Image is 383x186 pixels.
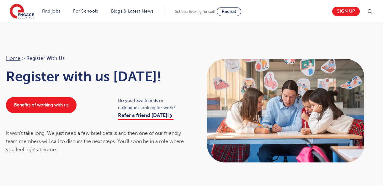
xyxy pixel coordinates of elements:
img: Engage Education [10,4,34,19]
nav: breadcrumb [6,54,185,62]
a: Benefits of working with us [6,97,77,113]
a: Recruit [217,7,241,16]
span: Do you have friends or colleagues looking for work? [118,97,185,111]
span: > [22,56,25,61]
a: Refer a friend [DATE]! [118,113,173,120]
div: It won’t take long. We just need a few brief details and then one of our friendly team members wi... [6,129,185,154]
h1: Register with us [DATE]! [6,69,185,84]
a: Sign up [332,7,360,16]
span: Schools looking for staff [175,9,215,14]
a: Find jobs [42,9,61,13]
a: Home [6,56,20,61]
a: For Schools [73,9,98,13]
a: Blogs & Latest News [111,9,154,13]
span: Recruit [222,9,236,14]
span: Register with us [26,54,65,62]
